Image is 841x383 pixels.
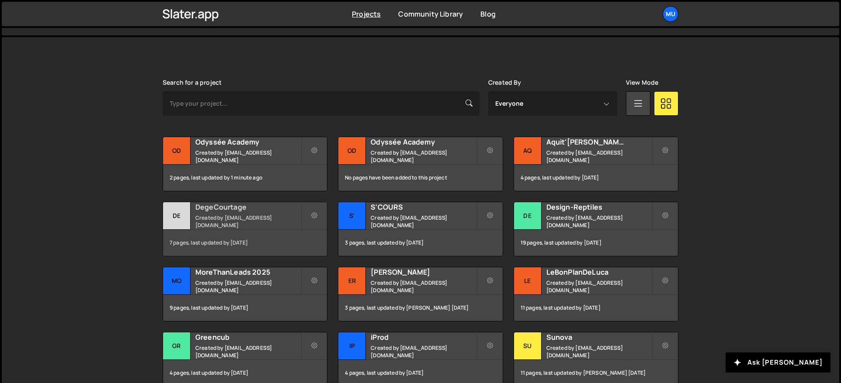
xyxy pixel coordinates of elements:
small: Created by [EMAIL_ADDRESS][DOMAIN_NAME] [546,149,652,164]
small: Created by [EMAIL_ADDRESS][DOMAIN_NAME] [546,214,652,229]
a: Er [PERSON_NAME] Created by [EMAIL_ADDRESS][DOMAIN_NAME] 3 pages, last updated by [PERSON_NAME] [... [338,267,503,321]
label: Created By [488,79,521,86]
h2: [PERSON_NAME] [371,267,476,277]
div: No pages have been added to this project [338,165,502,191]
a: Mo MoreThanLeads 2025 Created by [EMAIL_ADDRESS][DOMAIN_NAME] 9 pages, last updated by [DATE] [163,267,327,321]
a: Od Odyssée Academy Created by [EMAIL_ADDRESS][DOMAIN_NAME] 2 pages, last updated by 1 minute ago [163,137,327,191]
small: Created by [EMAIL_ADDRESS][DOMAIN_NAME] [371,214,476,229]
h2: MoreThanLeads 2025 [195,267,301,277]
div: Gr [163,332,191,360]
a: De Design-Reptiles Created by [EMAIL_ADDRESS][DOMAIN_NAME] 19 pages, last updated by [DATE] [514,202,678,256]
h2: Greencub [195,332,301,342]
div: Su [514,332,542,360]
a: De DegeCourtage Created by [EMAIL_ADDRESS][DOMAIN_NAME] 7 pages, last updated by [DATE] [163,202,327,256]
a: Le LeBonPlanDeLuca Created by [EMAIL_ADDRESS][DOMAIN_NAME] 11 pages, last updated by [DATE] [514,267,678,321]
div: De [163,202,191,230]
h2: iProd [371,332,476,342]
div: S' [338,202,366,230]
h2: Design-Reptiles [546,202,652,212]
a: Od Odyssée Academy Created by [EMAIL_ADDRESS][DOMAIN_NAME] No pages have been added to this project [338,137,503,191]
div: 3 pages, last updated by [PERSON_NAME] [DATE] [338,295,502,321]
small: Created by [EMAIL_ADDRESS][DOMAIN_NAME] [195,279,301,294]
div: 7 pages, last updated by [DATE] [163,230,327,256]
h2: Aquit'[PERSON_NAME] [546,137,652,147]
button: Ask [PERSON_NAME] [726,352,831,373]
div: 4 pages, last updated by [DATE] [514,165,678,191]
a: Projects [352,9,381,19]
small: Created by [EMAIL_ADDRESS][DOMAIN_NAME] [546,279,652,294]
a: S' S'COURS Created by [EMAIL_ADDRESS][DOMAIN_NAME] 3 pages, last updated by [DATE] [338,202,503,256]
div: 9 pages, last updated by [DATE] [163,295,327,321]
small: Created by [EMAIL_ADDRESS][DOMAIN_NAME] [371,149,476,164]
h2: Sunova [546,332,652,342]
div: Aq [514,137,542,165]
h2: LeBonPlanDeLuca [546,267,652,277]
h2: Odyssée Academy [195,137,301,147]
small: Created by [EMAIL_ADDRESS][DOMAIN_NAME] [195,149,301,164]
h2: DegeCourtage [195,202,301,212]
a: Community Library [398,9,463,19]
a: Blog [480,9,496,19]
small: Created by [EMAIL_ADDRESS][DOMAIN_NAME] [546,344,652,359]
div: 3 pages, last updated by [DATE] [338,230,502,256]
a: Aq Aquit'[PERSON_NAME] Created by [EMAIL_ADDRESS][DOMAIN_NAME] 4 pages, last updated by [DATE] [514,137,678,191]
small: Created by [EMAIL_ADDRESS][DOMAIN_NAME] [195,214,301,229]
small: Created by [EMAIL_ADDRESS][DOMAIN_NAME] [371,344,476,359]
label: View Mode [626,79,658,86]
div: 11 pages, last updated by [DATE] [514,295,678,321]
input: Type your project... [163,91,480,116]
div: De [514,202,542,230]
label: Search for a project [163,79,222,86]
div: 19 pages, last updated by [DATE] [514,230,678,256]
div: Od [338,137,366,165]
h2: S'COURS [371,202,476,212]
div: 2 pages, last updated by 1 minute ago [163,165,327,191]
small: Created by [EMAIL_ADDRESS][DOMAIN_NAME] [195,344,301,359]
a: Mu [663,6,678,22]
div: Er [338,267,366,295]
div: iP [338,332,366,360]
div: Od [163,137,191,165]
div: Mo [163,267,191,295]
h2: Odyssée Academy [371,137,476,147]
div: Le [514,267,542,295]
small: Created by [EMAIL_ADDRESS][DOMAIN_NAME] [371,279,476,294]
